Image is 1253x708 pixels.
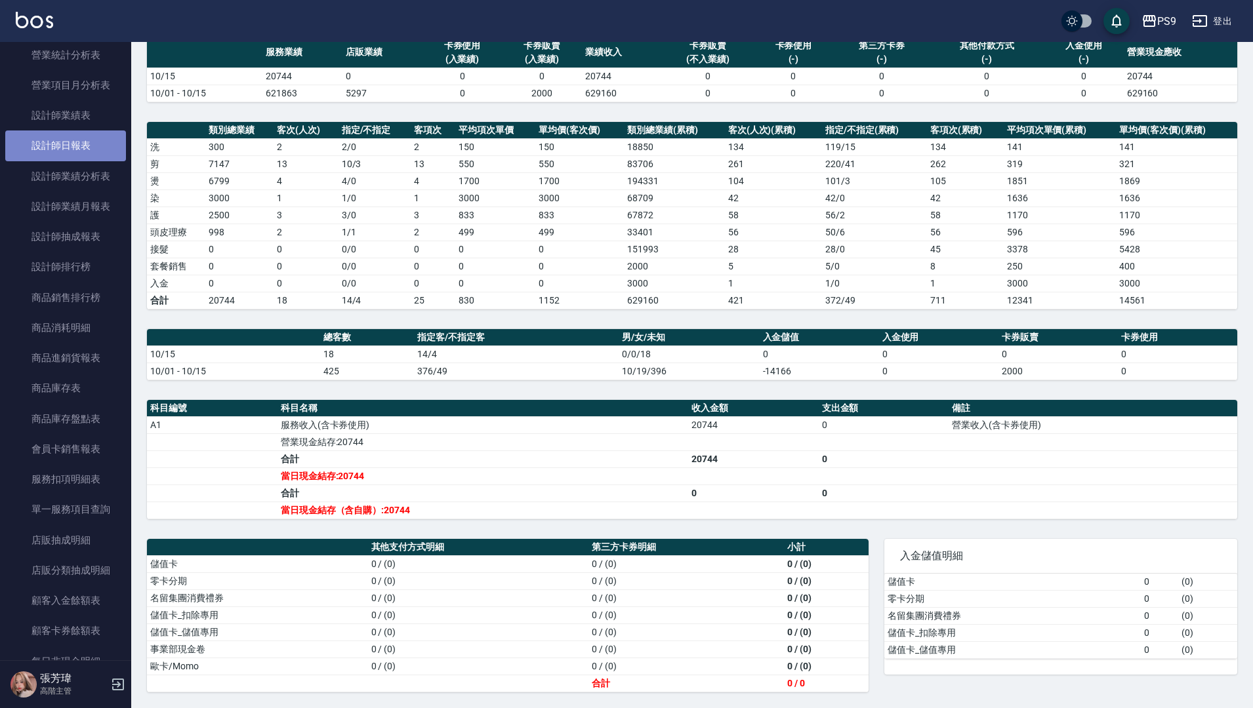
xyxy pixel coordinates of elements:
td: 營業現金結存:20744 [277,433,688,450]
td: 0 [760,345,879,363]
td: 18 [274,292,339,309]
td: 20744 [205,292,274,309]
td: 染 [147,189,205,206]
a: 設計師業績表 [5,100,126,130]
td: 合計 [277,484,688,501]
td: 18 [320,345,414,363]
td: 319 [1004,155,1117,172]
td: 1 / 0 [822,275,927,292]
td: 頭皮理療 [147,224,205,241]
td: 25 [411,292,455,309]
td: 550 [455,155,535,172]
th: 店販業績 [342,37,422,68]
td: 150 [535,138,624,155]
td: 0 [502,68,582,85]
button: save [1103,8,1130,34]
td: 0 [455,258,535,275]
td: 56 / 2 [822,206,927,224]
td: 0 [662,85,754,102]
td: 0 [274,241,339,258]
a: 商品庫存盤點表 [5,404,126,434]
a: 每日非現金明細 [5,646,126,677]
td: 0 / (0) [784,606,869,623]
td: 376/49 [414,363,619,380]
a: 設計師業績月報表 [5,191,126,222]
th: 科目編號 [147,400,277,417]
td: 4 [274,172,339,189]
td: 101 / 3 [822,172,927,189]
a: 商品消耗明細 [5,313,126,343]
td: 2 [274,224,339,241]
th: 備註 [949,400,1237,417]
td: 0 / (0) [588,623,784,640]
div: (-) [757,52,831,66]
td: 58 [927,206,1004,224]
td: 421 [725,292,822,309]
td: 2 [274,138,339,155]
td: 5 / 0 [822,258,927,275]
a: 顧客入金餘額表 [5,585,126,616]
td: 名留集團消費禮券 [884,607,1141,624]
td: 20744 [688,416,819,433]
td: 0 [879,363,998,380]
td: 0 / 0 [339,241,411,258]
td: 0 [1044,68,1124,85]
td: 14561 [1116,292,1237,309]
th: 單均價(客次價) [535,122,624,139]
table: a dense table [147,122,1237,309]
td: 0 / (0) [784,589,869,606]
td: 0 [879,345,998,363]
td: 0 / (0) [368,640,589,658]
div: 卡券使用 [426,39,499,52]
td: 5297 [342,85,422,102]
td: 燙 [147,172,205,189]
td: 儲值卡_扣除專用 [147,606,368,623]
td: 42 / 0 [822,189,927,206]
td: 50 / 6 [822,224,927,241]
td: 0 / (0) [368,623,589,640]
td: 接髮 [147,241,205,258]
th: 第三方卡券明細 [588,539,784,556]
td: 629160 [624,292,724,309]
td: 4 / 0 [339,172,411,189]
th: 單均價(客次價)(累積) [1116,122,1237,139]
td: 13 [274,155,339,172]
td: 2 [411,138,455,155]
a: 設計師業績分析表 [5,161,126,191]
td: 0 [819,484,949,501]
td: 596 [1116,224,1237,241]
td: 0 / (0) [368,606,589,623]
th: 小計 [784,539,869,556]
td: 0 [833,85,930,102]
td: A1 [147,416,277,433]
td: 3 [274,206,339,224]
td: 596 [1004,224,1117,241]
td: 250 [1004,258,1117,275]
div: (入業績) [426,52,499,66]
td: ( 0 ) [1178,624,1237,641]
td: 3378 [1004,241,1117,258]
td: 499 [535,224,624,241]
td: 10/15 [147,68,262,85]
td: 0 / (0) [588,640,784,658]
td: 1 [725,275,822,292]
th: 客項次(累積) [927,122,1004,139]
td: 3000 [205,189,274,206]
td: 儲值卡 [147,555,368,572]
th: 客次(人次)(累積) [725,122,822,139]
td: 1851 [1004,172,1117,189]
td: 5428 [1116,241,1237,258]
img: Logo [16,12,53,28]
td: 0 [411,275,455,292]
td: 0 / (0) [784,572,869,589]
th: 業績收入 [582,37,662,68]
td: 3000 [624,275,724,292]
td: 1 / 0 [339,189,411,206]
td: 3000 [535,189,624,206]
th: 科目名稱 [277,400,688,417]
td: 20744 [582,68,662,85]
th: 類別總業績 [205,122,274,139]
th: 營業現金應收 [1124,37,1237,68]
a: 店販分類抽成明細 [5,555,126,585]
td: 套餐銷售 [147,258,205,275]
